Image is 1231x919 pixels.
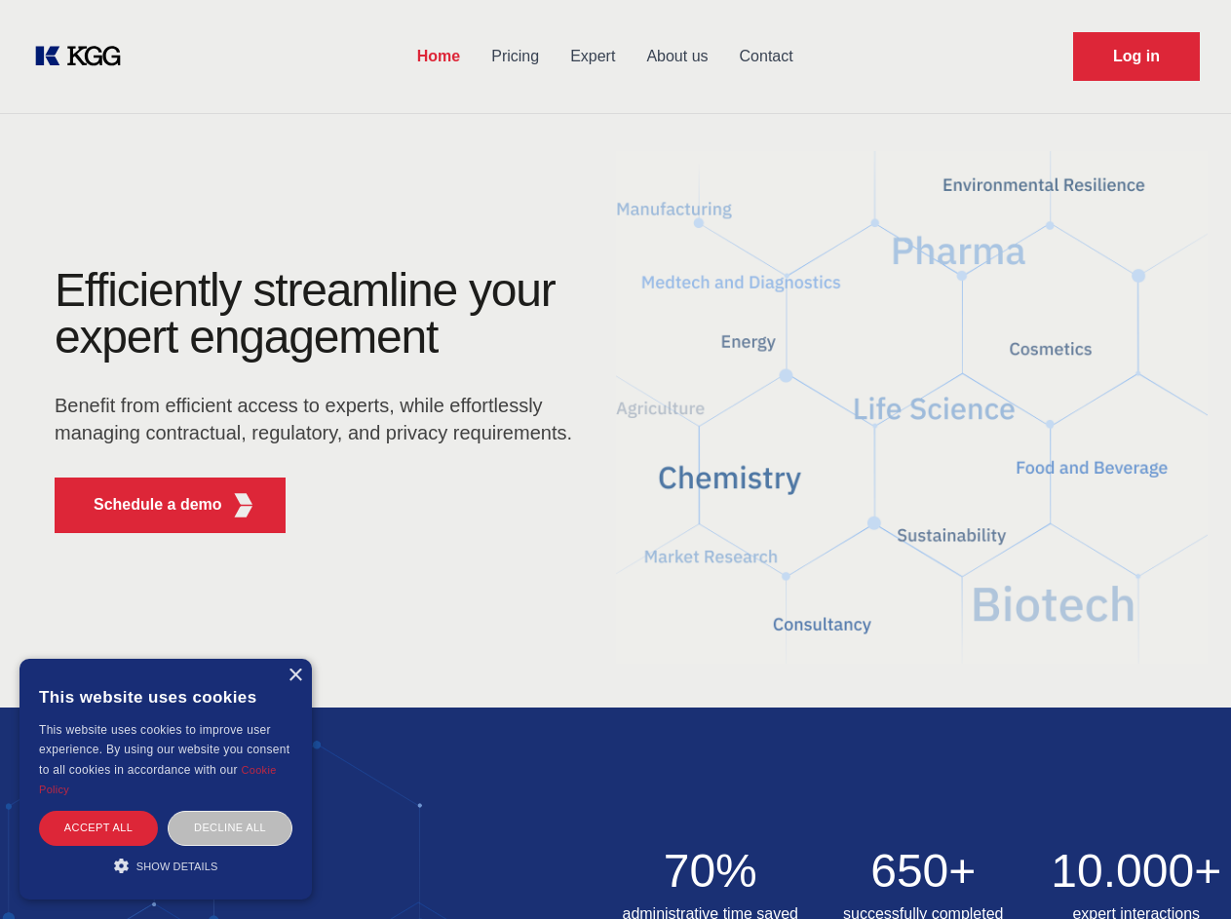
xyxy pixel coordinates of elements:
img: KGG Fifth Element RED [616,127,1209,688]
a: Home [402,31,476,82]
h2: 70% [616,848,806,895]
a: Contact [724,31,809,82]
img: KGG Fifth Element RED [231,493,255,517]
div: Close [288,669,302,683]
h1: Efficiently streamline your expert engagement [55,267,585,361]
div: Show details [39,856,292,875]
a: Pricing [476,31,555,82]
div: Decline all [168,811,292,845]
a: Expert [555,31,631,82]
a: Request Demo [1073,32,1200,81]
button: Schedule a demoKGG Fifth Element RED [55,478,286,533]
span: Show details [136,861,218,872]
div: This website uses cookies [39,673,292,720]
a: About us [631,31,723,82]
a: KOL Knowledge Platform: Talk to Key External Experts (KEE) [31,41,136,72]
a: Cookie Policy [39,764,277,795]
p: Benefit from efficient access to experts, while effortlessly managing contractual, regulatory, an... [55,392,585,446]
p: Schedule a demo [94,493,222,517]
h2: 650+ [828,848,1019,895]
div: Accept all [39,811,158,845]
span: This website uses cookies to improve user experience. By using our website you consent to all coo... [39,723,289,777]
